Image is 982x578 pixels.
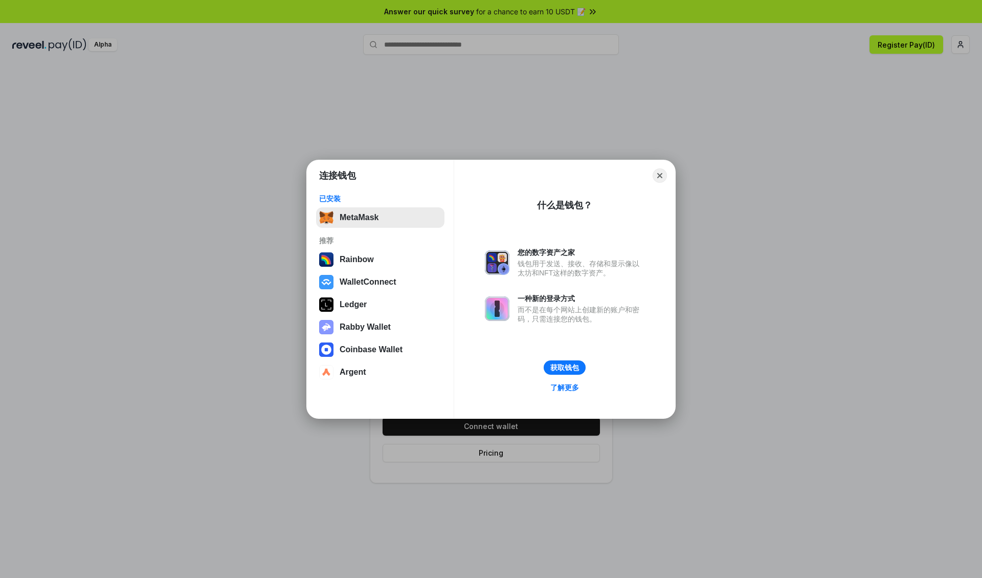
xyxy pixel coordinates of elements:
[340,213,378,222] div: MetaMask
[518,294,644,303] div: 一种新的登录方式
[319,252,333,267] img: svg+xml,%3Csvg%20width%3D%22120%22%20height%3D%22120%22%20viewBox%3D%220%200%20120%20120%22%20fil...
[653,168,667,183] button: Close
[518,248,644,257] div: 您的数字资产之家
[518,259,644,277] div: 钱包用于发送、接收、存储和显示像以太坊和NFT这样的数字资产。
[550,363,579,372] div: 获取钱包
[316,317,444,337] button: Rabby Wallet
[340,255,374,264] div: Rainbow
[319,342,333,357] img: svg+xml,%3Csvg%20width%3D%2228%22%20height%3D%2228%22%20viewBox%3D%220%200%2028%2028%22%20fill%3D...
[319,320,333,334] img: svg+xml,%3Csvg%20xmlns%3D%22http%3A%2F%2Fwww.w3.org%2F2000%2Fsvg%22%20fill%3D%22none%22%20viewBox...
[550,383,579,392] div: 了解更多
[544,381,585,394] a: 了解更多
[485,296,509,321] img: svg+xml,%3Csvg%20xmlns%3D%22http%3A%2F%2Fwww.w3.org%2F2000%2Fsvg%22%20fill%3D%22none%22%20viewBox...
[544,360,586,375] button: 获取钱包
[340,368,366,377] div: Argent
[319,365,333,379] img: svg+xml,%3Csvg%20width%3D%2228%22%20height%3D%2228%22%20viewBox%3D%220%200%2028%2028%22%20fill%3D...
[316,249,444,270] button: Rainbow
[485,250,509,275] img: svg+xml,%3Csvg%20xmlns%3D%22http%3A%2F%2Fwww.w3.org%2F2000%2Fsvg%22%20fill%3D%22none%22%20viewBox...
[518,305,644,324] div: 而不是在每个网站上创建新的账户和密码，只需连接您的钱包。
[319,210,333,225] img: svg+xml,%3Csvg%20fill%3D%22none%22%20height%3D%2233%22%20viewBox%3D%220%200%2035%2033%22%20width%...
[537,199,592,211] div: 什么是钱包？
[319,236,441,245] div: 推荐
[319,275,333,289] img: svg+xml,%3Csvg%20width%3D%2228%22%20height%3D%2228%22%20viewBox%3D%220%200%2028%2028%22%20fill%3D...
[319,297,333,312] img: svg+xml,%3Csvg%20xmlns%3D%22http%3A%2F%2Fwww.w3.org%2F2000%2Fsvg%22%20width%3D%2228%22%20height%3...
[340,300,367,309] div: Ledger
[340,323,391,332] div: Rabby Wallet
[340,277,396,287] div: WalletConnect
[319,194,441,203] div: 已安装
[340,345,403,354] div: Coinbase Wallet
[319,169,356,182] h1: 连接钱包
[316,339,444,360] button: Coinbase Wallet
[316,362,444,382] button: Argent
[316,294,444,315] button: Ledger
[316,207,444,228] button: MetaMask
[316,272,444,292] button: WalletConnect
